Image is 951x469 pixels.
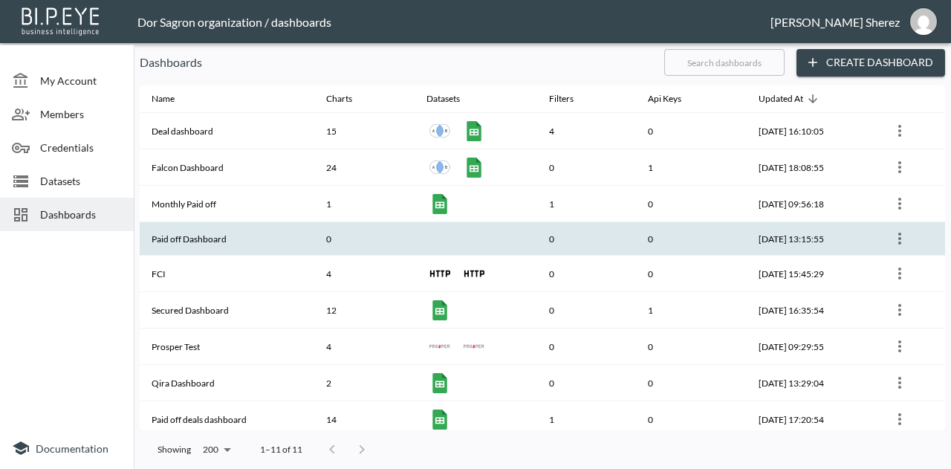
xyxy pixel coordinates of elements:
[415,292,537,329] th: {"type":"div","key":null,"ref":null,"props":{"style":{"display":"flex","gap":10},"children":[{"ty...
[415,329,537,365] th: {"type":"div","key":null,"ref":null,"props":{"style":{"display":"flex","gap":10},"children":[{"ty...
[910,8,937,35] img: 7f1cc0c13fc86b218cd588550a649ee5
[876,149,945,186] th: {"type":{"isMobxInjector":true,"displayName":"inject-with-userStore-stripeStore-dashboardsStore(O...
[888,155,912,179] button: more
[759,90,803,108] div: Updated At
[152,90,175,108] div: Name
[415,401,537,438] th: {"type":"div","key":null,"ref":null,"props":{"style":{"display":"flex","gap":10},"children":[{"ty...
[426,117,453,144] a: Union EJ Legal status update new + Nextres Legal Notes
[888,298,912,322] button: more
[40,106,122,122] span: Members
[747,401,876,438] th: 2025-05-07, 17:20:54
[461,117,487,144] a: Falcon All loans
[140,186,314,222] th: Monthly Paid off
[140,113,314,149] th: Deal dashboard
[429,409,450,430] img: google sheets
[537,292,635,329] th: 0
[12,439,122,457] a: Documentation
[464,263,484,284] img: http icon
[426,297,453,323] a: SBL
[648,90,701,108] span: Api Keys
[461,154,487,181] a: Falcon All loans
[140,329,314,365] th: Prosper Test
[137,15,770,29] div: Dor Sagron organization / dashboards
[314,329,415,365] th: 4
[888,192,912,216] button: more
[415,222,537,256] th: {"type":"div","key":null,"ref":null,"props":{"style":{"display":"flex","gap":10}},"_owner":null}
[747,113,876,149] th: 2025-08-06, 16:10:05
[314,292,415,329] th: 12
[326,90,352,108] div: Charts
[900,4,947,39] button: ariels@ibi.co.il
[426,154,453,181] a: Union EJ Legal status update new + Nextres Legal Notes
[40,173,122,189] span: Datasets
[314,365,415,401] th: 2
[415,149,537,186] th: {"type":"div","key":null,"ref":null,"props":{"style":{"display":"flex","gap":10},"children":[{"ty...
[537,365,635,401] th: 0
[260,443,302,456] p: 1–11 of 11
[314,222,415,256] th: 0
[537,401,635,438] th: 1
[40,207,122,222] span: Dashboards
[636,186,747,222] th: 0
[636,113,747,149] th: 0
[429,157,450,178] img: inner join icon
[426,333,453,360] a: notes
[19,4,104,37] img: bipeye-logo
[140,401,314,438] th: Paid off deals dashboard
[464,120,484,141] img: google sheets
[876,329,945,365] th: {"type":{"isMobxInjector":true,"displayName":"inject-with-userStore-stripeStore-dashboardsStore(O...
[429,300,450,320] img: google sheets
[140,256,314,292] th: FCI
[415,113,537,149] th: {"type":"div","key":null,"ref":null,"props":{"style":{"display":"flex","gap":10},"children":[{"ty...
[314,149,415,186] th: 24
[664,44,785,81] input: Search dashboards
[461,333,487,360] a: loans
[537,149,635,186] th: 0
[461,260,487,287] a: FCI - getLoanPortfolio
[876,401,945,438] th: {"type":{"isMobxInjector":true,"displayName":"inject-with-userStore-stripeStore-dashboardsStore(O...
[636,149,747,186] th: 1
[747,222,876,256] th: 2025-07-30, 13:15:55
[537,113,635,149] th: 4
[140,222,314,256] th: Paid off Dashboard
[464,336,484,357] img: prosper
[197,440,236,459] div: 200
[888,227,912,250] button: more
[636,292,747,329] th: 1
[426,260,453,287] a: FCI - getInterestAccrual
[429,193,450,214] img: google sheets
[152,90,194,108] span: Name
[876,222,945,256] th: {"type":{"isMobxInjector":true,"displayName":"inject-with-userStore-stripeStore-dashboardsStore(O...
[747,365,876,401] th: 2025-05-14, 13:29:04
[464,157,484,178] img: google sheets
[648,90,681,108] div: Api Keys
[876,256,945,292] th: {"type":{"isMobxInjector":true,"displayName":"inject-with-userStore-stripeStore-dashboardsStore(O...
[426,90,479,108] span: Datasets
[888,407,912,431] button: more
[140,365,314,401] th: Qira Dashboard
[326,90,371,108] span: Charts
[636,401,747,438] th: 0
[888,119,912,143] button: more
[415,186,537,222] th: {"type":"div","key":null,"ref":null,"props":{"style":{"display":"flex","gap":10},"children":[{"ty...
[537,256,635,292] th: 0
[747,186,876,222] th: 2025-08-04, 09:56:18
[40,140,122,155] span: Credentials
[888,371,912,395] button: more
[36,442,108,455] span: Documentation
[415,365,537,401] th: {"type":"div","key":null,"ref":null,"props":{"style":{"display":"flex","gap":10},"children":[{"ty...
[759,90,822,108] span: Updated At
[426,406,453,433] a: Falcon All loans
[140,54,652,71] p: Dashboards
[314,186,415,222] th: 1
[426,369,453,396] a: Qira IBI Tenant Details
[429,120,450,141] img: inner join icon
[537,186,635,222] th: 1
[140,292,314,329] th: Secured Dashboard
[876,365,945,401] th: {"type":{"isMobxInjector":true,"displayName":"inject-with-userStore-stripeStore-dashboardsStore(O...
[158,443,191,456] p: Showing
[770,15,900,29] div: [PERSON_NAME] Sherez
[140,149,314,186] th: Falcon Dashboard
[426,90,460,108] div: Datasets
[415,256,537,292] th: {"type":"div","key":null,"ref":null,"props":{"style":{"display":"flex","gap":10},"children":[{"ty...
